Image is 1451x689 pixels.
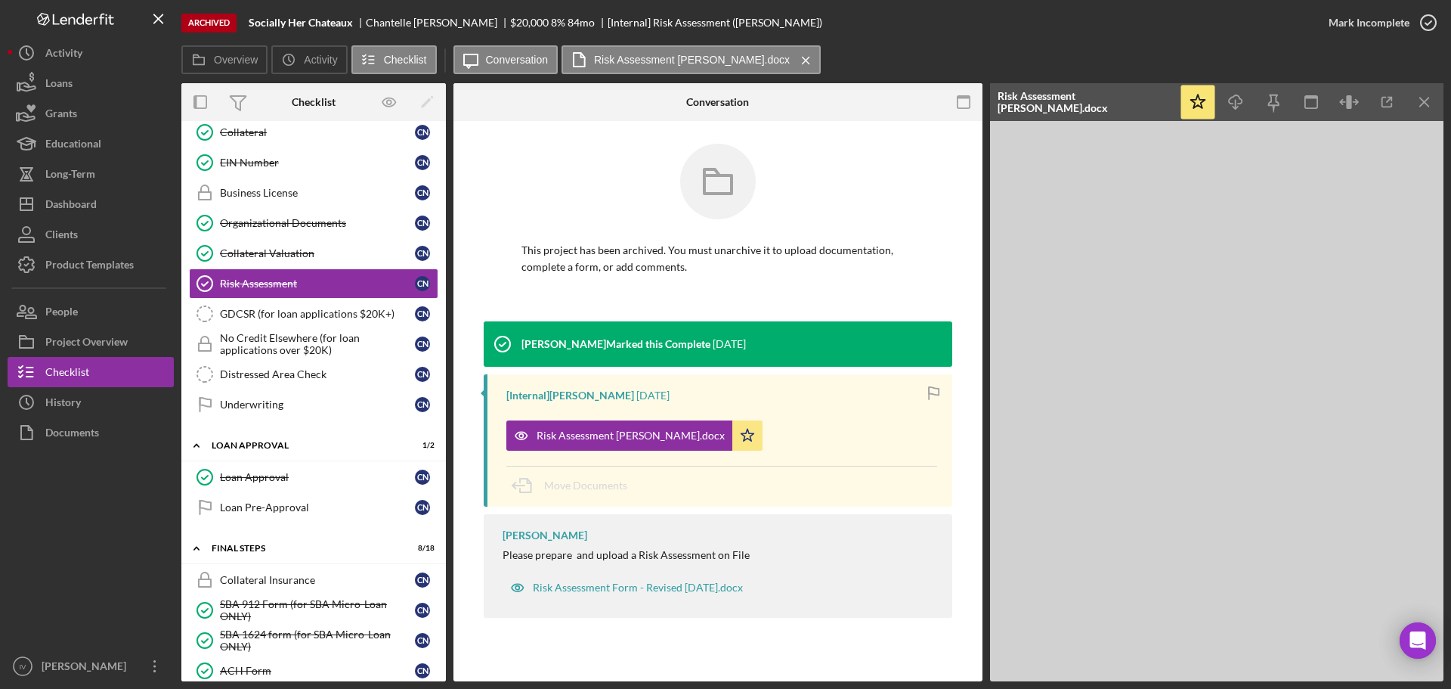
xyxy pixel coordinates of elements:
[415,216,430,231] div: C N
[189,117,438,147] a: CollateralCN
[189,595,438,625] a: SBA 912 Form (for SBA Micro-Loan ONLY)CN
[415,633,430,648] div: C N
[415,367,430,382] div: C N
[537,430,725,442] div: Risk Assessment [PERSON_NAME].docx
[292,96,336,108] div: Checklist
[220,308,415,320] div: GDCSR (for loan applications $20K+)
[415,500,430,515] div: C N
[486,54,549,66] label: Conversation
[220,126,415,138] div: Collateral
[220,665,415,677] div: ACH Form
[38,651,136,685] div: [PERSON_NAME]
[220,217,415,229] div: Organizational Documents
[220,471,415,483] div: Loan Approval
[189,656,438,686] a: ACH FormCN
[189,329,438,359] a: No Credit Elsewhere (for loan applications over $20K)CN
[990,121,1443,681] iframe: Document Preview
[503,573,750,603] button: Risk Assessment Form - Revised [DATE].docx
[304,54,337,66] label: Activity
[415,185,430,200] div: C N
[415,155,430,170] div: C N
[415,246,430,261] div: C N
[220,278,415,290] div: Risk Assessment
[189,238,438,268] a: Collateral ValuationCN
[506,467,642,504] button: Move Documents
[220,574,415,586] div: Collateral Insurance
[212,544,397,553] div: Final Steps
[189,390,438,420] a: UnderwritingCN
[510,17,549,29] div: $20,000
[8,651,174,681] button: IV[PERSON_NAME]
[212,441,397,450] div: Loan Approval
[351,45,437,74] button: Checklist
[220,157,415,169] div: EIN Number
[220,187,415,199] div: Business License
[189,208,438,238] a: Organizational DocumentsCN
[608,17,822,29] div: [Internal] Risk Assessment ([PERSON_NAME])
[189,268,438,299] a: Risk AssessmentCN
[189,625,438,656] a: SBA 1624 form (for SBA Micro-Loan ONLY)CN
[189,299,438,329] a: GDCSR (for loan applications $20K+)CN
[686,96,749,108] div: Conversation
[189,178,438,208] a: Business LicenseCN
[1329,8,1409,38] div: Mark Incomplete
[181,45,268,74] button: Overview
[551,17,565,29] div: 8 %
[214,54,258,66] label: Overview
[271,45,347,74] button: Activity
[189,492,438,523] a: Loan Pre-ApprovalCN
[415,663,430,678] div: C N
[503,529,587,542] div: [PERSON_NAME]
[189,359,438,390] a: Distressed Area CheckCN
[521,242,914,276] p: This project has been archived. You must unarchive it to upload documentation, complete a form, o...
[1313,8,1443,38] button: Mark Incomplete
[533,582,743,594] div: Risk Assessment Form - Revised [DATE].docx
[189,565,438,595] a: Collateral InsuranceCN
[415,470,430,485] div: C N
[521,338,710,350] div: [PERSON_NAME] Marked this Complete
[366,17,510,29] div: Chantelle [PERSON_NAME]
[713,338,746,350] time: 2023-10-05 15:46
[181,14,237,33] div: Archived
[506,390,634,402] div: [Internal] [PERSON_NAME]
[407,544,435,553] div: 8 / 18
[249,17,353,29] b: Socially Her Chateaux
[415,573,430,588] div: C N
[503,549,750,561] div: Please prepare and upload a Risk Assessment on File
[594,54,790,66] label: Risk Assessment [PERSON_NAME].docx
[636,390,670,402] time: 2023-10-05 15:46
[220,399,415,411] div: Underwriting
[407,441,435,450] div: 1 / 2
